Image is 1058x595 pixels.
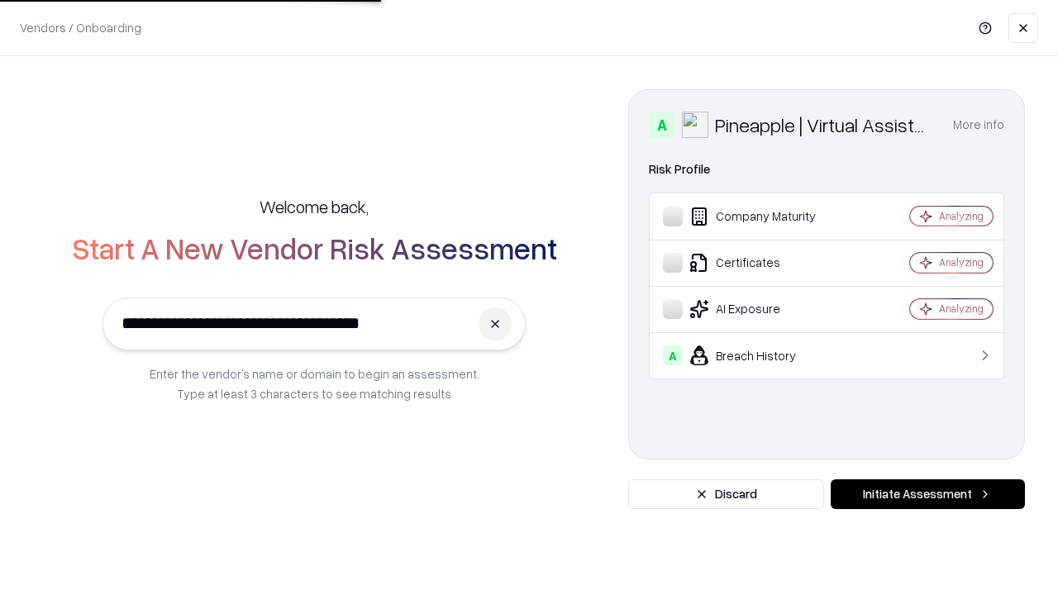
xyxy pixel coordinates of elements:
[715,112,933,138] div: Pineapple | Virtual Assistant Agency
[939,302,984,316] div: Analyzing
[663,345,860,365] div: Breach History
[939,209,984,223] div: Analyzing
[663,253,860,273] div: Certificates
[663,207,860,226] div: Company Maturity
[682,112,708,138] img: Pineapple | Virtual Assistant Agency
[72,231,557,264] h2: Start A New Vendor Risk Assessment
[649,159,1004,179] div: Risk Profile
[939,255,984,269] div: Analyzing
[831,479,1025,509] button: Initiate Assessment
[663,299,860,319] div: AI Exposure
[663,345,683,365] div: A
[20,19,141,36] p: Vendors / Onboarding
[953,110,1004,140] button: More info
[649,112,675,138] div: A
[260,195,369,218] h5: Welcome back,
[628,479,824,509] button: Discard
[150,364,479,403] p: Enter the vendor’s name or domain to begin an assessment. Type at least 3 characters to see match...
